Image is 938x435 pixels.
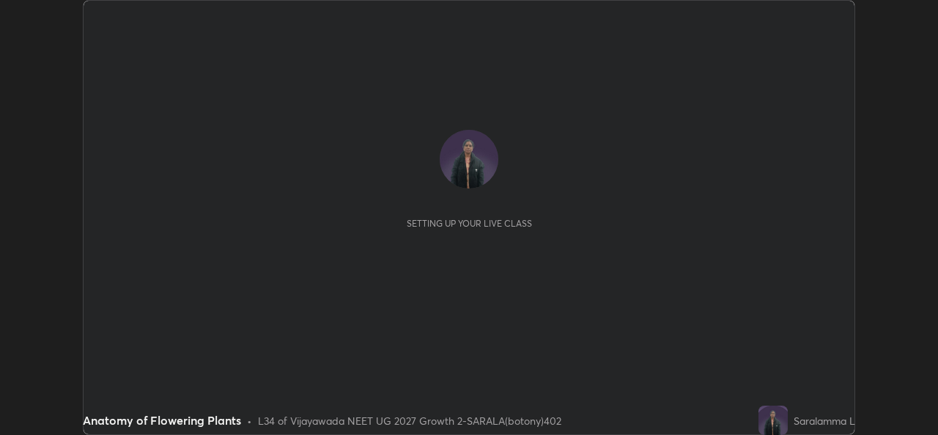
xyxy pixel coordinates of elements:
[407,218,532,229] div: Setting up your live class
[794,413,855,428] div: Saralamma L
[83,412,241,429] div: Anatomy of Flowering Plants
[758,406,788,435] img: e07e4dab6a7b43a1831a2c76b14e2e97.jpg
[440,130,498,189] img: e07e4dab6a7b43a1831a2c76b14e2e97.jpg
[247,413,252,428] div: •
[258,413,561,428] div: L34 of Vijayawada NEET UG 2027 Growth 2-SARALA(botony)402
